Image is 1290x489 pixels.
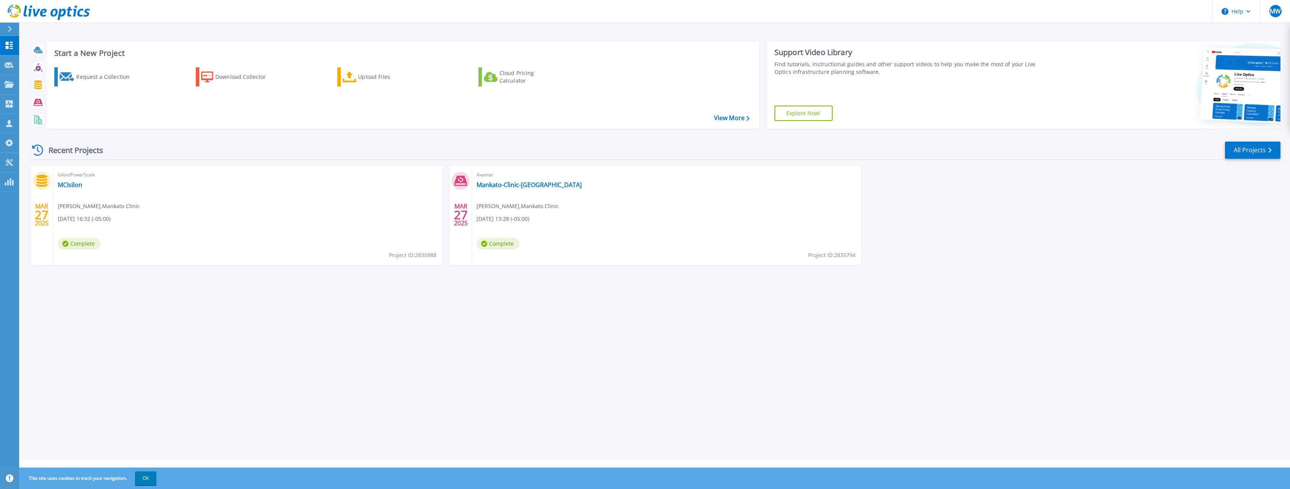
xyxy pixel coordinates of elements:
a: Explore Now! [774,106,833,121]
div: Download Collector [215,69,277,85]
span: Complete [58,238,101,249]
a: Cloud Pricing Calculator [478,67,564,86]
a: View More [714,114,750,122]
div: Request a Collection [76,69,137,85]
button: OK [135,471,156,485]
span: Complete [477,238,519,249]
span: 27 [454,212,468,218]
span: This site uses cookies to track your navigation. [21,471,156,485]
div: Support Video Library [774,47,1043,57]
span: [PERSON_NAME] , Mankato Clinic [477,202,559,210]
a: MCIsilon [58,181,82,189]
a: Mankato-Clinic-[GEOGRAPHIC_DATA] [477,181,582,189]
div: Find tutorials, instructional guides and other support videos to help you make the most of your L... [774,60,1043,76]
div: MAR 2025 [454,201,468,229]
span: Project ID: 2835794 [808,251,856,259]
div: Recent Projects [29,141,114,160]
span: 27 [35,212,49,218]
h3: Start a New Project [54,49,749,57]
a: Download Collector [196,67,281,86]
span: [PERSON_NAME] , Mankato Clinic [58,202,140,210]
a: Upload Files [337,67,423,86]
div: Cloud Pricing Calculator [499,69,561,85]
a: All Projects [1225,142,1280,159]
span: [DATE] 16:32 (-05:00) [58,215,111,223]
span: Isilon/PowerScale [58,171,438,179]
span: [DATE] 13:28 (-05:00) [477,215,529,223]
div: Upload Files [358,69,419,85]
a: Request a Collection [54,67,140,86]
span: Avamar [477,171,857,179]
span: Project ID: 2835988 [389,251,436,259]
div: MAR 2025 [34,201,49,229]
span: MW [1270,8,1281,14]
